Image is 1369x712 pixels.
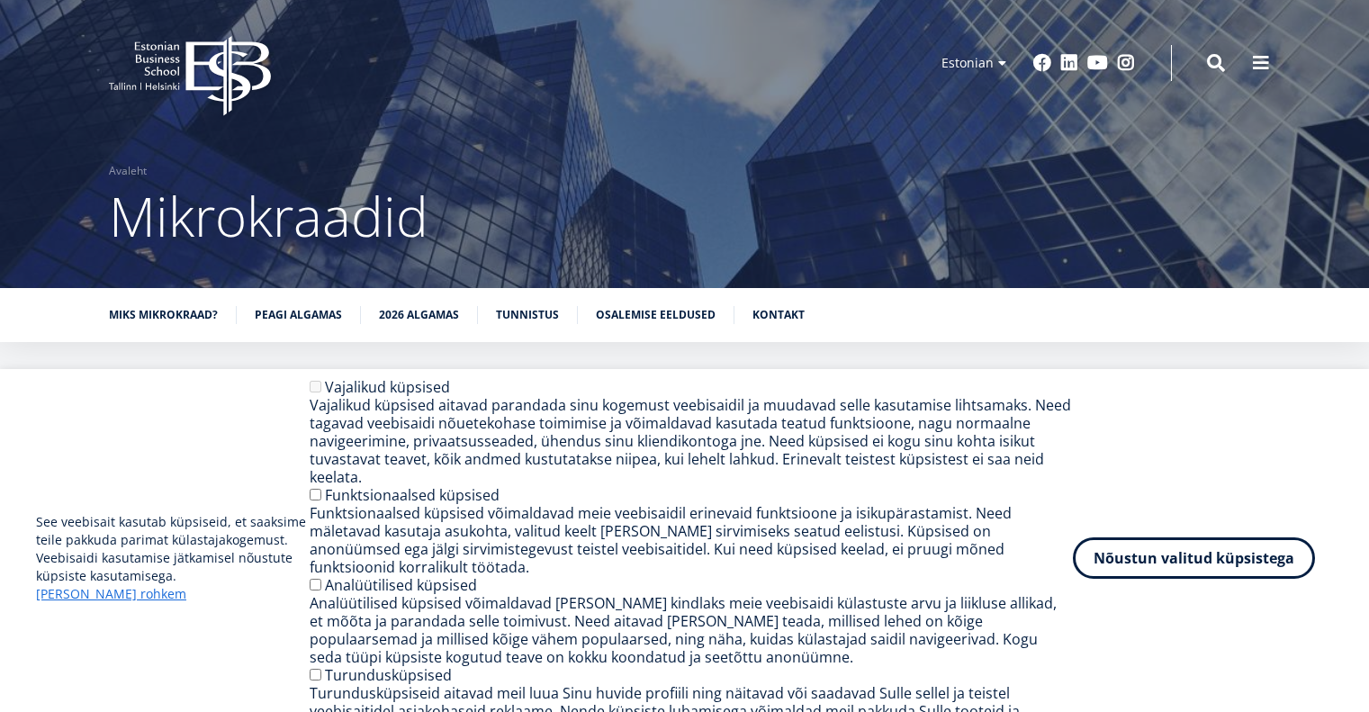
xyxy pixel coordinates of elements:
label: Analüütilised küpsised [325,575,477,595]
a: Facebook [1033,54,1051,72]
a: Instagram [1117,54,1135,72]
a: Osalemise eeldused [596,306,716,324]
label: Funktsionaalsed küpsised [325,485,500,505]
a: Linkedin [1060,54,1078,72]
a: 2026 algamas [379,306,459,324]
div: Vajalikud küpsised aitavad parandada sinu kogemust veebisaidil ja muudavad selle kasutamise lihts... [310,396,1073,486]
a: [PERSON_NAME] rohkem [36,585,186,603]
a: Youtube [1087,54,1108,72]
div: Analüütilised küpsised võimaldavad [PERSON_NAME] kindlaks meie veebisaidi külastuste arvu ja liik... [310,594,1073,666]
span: Mikrokraadid [109,179,428,253]
a: Tunnistus [496,306,559,324]
button: Nõustun valitud küpsistega [1073,537,1315,579]
label: Turundusküpsised [325,665,452,685]
a: Avaleht [109,162,147,180]
a: Peagi algamas [255,306,342,324]
label: Vajalikud küpsised [325,377,450,397]
a: Kontakt [752,306,805,324]
p: See veebisait kasutab küpsiseid, et saaksime teile pakkuda parimat külastajakogemust. Veebisaidi ... [36,513,310,603]
div: Funktsionaalsed küpsised võimaldavad meie veebisaidil erinevaid funktsioone ja isikupärastamist. ... [310,504,1073,576]
a: Miks mikrokraad? [109,306,218,324]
